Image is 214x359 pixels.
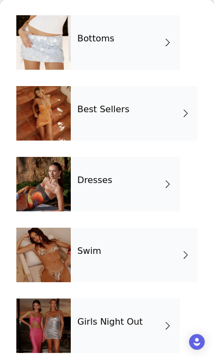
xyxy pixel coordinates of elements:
[189,334,205,350] div: Open Intercom Messenger
[77,175,112,185] h4: Dresses
[77,246,101,256] h4: Swim
[77,34,114,44] h4: Bottoms
[77,105,130,114] h4: Best Sellers
[77,317,143,327] h4: Girls Night Out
